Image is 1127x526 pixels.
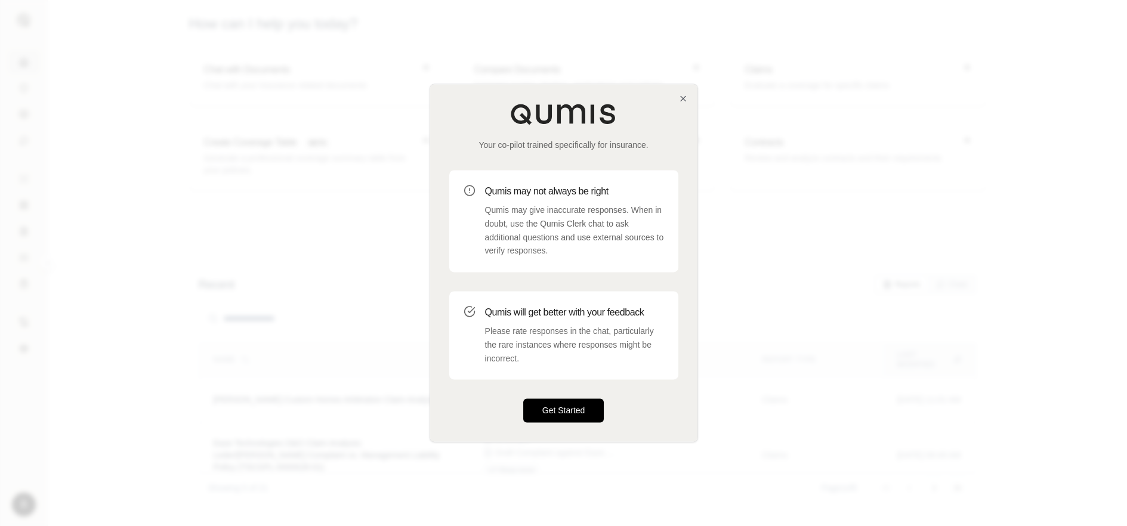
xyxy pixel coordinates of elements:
[485,324,664,365] p: Please rate responses in the chat, particularly the rare instances where responses might be incor...
[485,184,664,199] h3: Qumis may not always be right
[510,103,617,125] img: Qumis Logo
[449,139,678,151] p: Your co-pilot trained specifically for insurance.
[485,203,664,258] p: Qumis may give inaccurate responses. When in doubt, use the Qumis Clerk chat to ask additional qu...
[523,399,604,423] button: Get Started
[485,305,664,320] h3: Qumis will get better with your feedback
